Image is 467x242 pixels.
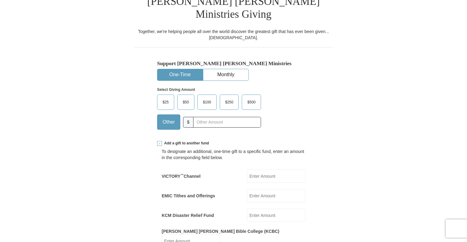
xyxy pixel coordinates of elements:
[203,69,248,80] button: Monthly
[157,87,195,92] strong: Select Giving Amount
[157,60,310,67] h5: Support [PERSON_NAME] [PERSON_NAME] Ministries
[180,173,184,177] sup: ™
[162,148,305,161] div: To designate an additional, one-time gift to a specific fund, enter an amount in the correspondin...
[222,98,237,107] span: $250
[162,173,200,179] label: VICTORY Channel
[247,189,305,202] input: Enter Amount
[157,69,203,80] button: One-Time
[134,28,333,41] div: Together, we're helping people all over the world discover the greatest gift that has ever been g...
[180,98,192,107] span: $50
[162,228,279,234] label: [PERSON_NAME] [PERSON_NAME] Bible College (KCBC)
[160,117,178,127] span: Other
[247,209,305,222] input: Enter Amount
[244,98,259,107] span: $500
[162,212,214,218] label: KCM Disaster Relief Fund
[162,141,209,146] span: Add a gift to another fund
[247,169,305,183] input: Enter Amount
[200,98,214,107] span: $100
[183,117,193,128] span: $
[162,193,215,199] label: EMIC Tithes and Offerings
[193,117,261,128] input: Other Amount
[160,98,172,107] span: $25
